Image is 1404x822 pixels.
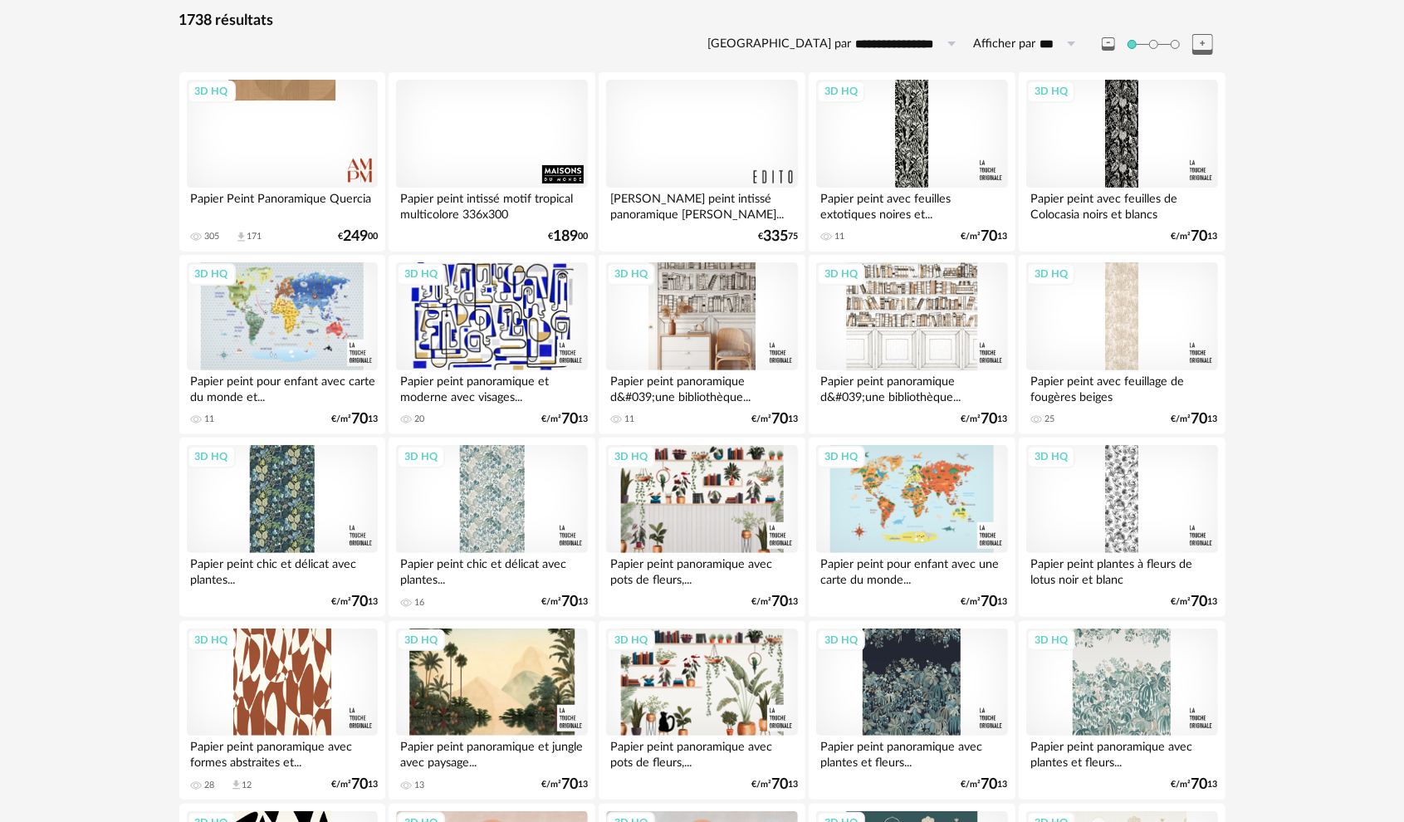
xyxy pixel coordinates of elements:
div: € 00 [338,231,378,242]
span: 70 [1191,413,1208,425]
span: 70 [561,779,578,790]
div: 28 [205,780,215,791]
div: 3D HQ [1027,629,1075,651]
a: [PERSON_NAME] peint intissé panoramique [PERSON_NAME]... €33575 [599,72,805,252]
label: [GEOGRAPHIC_DATA] par [708,37,852,52]
a: 3D HQ Papier peint panoramique avec pots de fleurs,... €/m²7013 [599,438,805,617]
div: Papier peint avec feuilles de Colocasia noirs et blancs [1026,188,1217,221]
div: Papier peint chic et délicat avec plantes... [396,553,587,586]
span: Download icon [235,231,247,243]
div: 3D HQ [397,629,445,651]
a: 3D HQ Papier peint panoramique avec formes abstraites et... 28 Download icon 12 €/m²7013 [179,621,385,800]
div: 3D HQ [1027,81,1075,102]
div: €/m² 13 [541,596,588,608]
div: Papier peint panoramique avec plantes et fleurs... [816,736,1007,769]
span: 70 [981,231,998,242]
div: 3D HQ [817,446,865,467]
a: 3D HQ Papier peint chic et délicat avec plantes... €/m²7013 [179,438,385,617]
div: Papier peint panoramique d&#039;une bibliothèque... [606,370,797,404]
span: 70 [771,779,788,790]
div: [PERSON_NAME] peint intissé panoramique [PERSON_NAME]... [606,188,797,221]
div: €/m² 13 [1172,779,1218,790]
div: 3D HQ [1027,446,1075,467]
div: 11 [834,231,844,242]
div: Papier peint panoramique et moderne avec visages... [396,370,587,404]
a: 3D HQ Papier peint panoramique avec pots de fleurs,... €/m²7013 [599,621,805,800]
div: €/m² 13 [961,413,1008,425]
div: Papier peint panoramique avec plantes et fleurs... [1026,736,1217,769]
div: 1738 résultats [179,12,1225,31]
label: Afficher par [974,37,1036,52]
a: 3D HQ Papier peint panoramique avec plantes et fleurs... €/m²7013 [809,621,1015,800]
div: Papier peint panoramique avec pots de fleurs,... [606,736,797,769]
div: 12 [242,780,252,791]
a: 3D HQ Papier peint pour enfant avec une carte du monde... €/m²7013 [809,438,1015,617]
a: 3D HQ Papier Peint Panoramique Quercia 305 Download icon 171 €24900 [179,72,385,252]
a: 3D HQ Papier peint panoramique et jungle avec paysage... 13 €/m²7013 [389,621,594,800]
div: 16 [414,597,424,609]
span: 70 [981,779,998,790]
div: 3D HQ [607,446,655,467]
span: 70 [771,413,788,425]
div: Papier peint chic et délicat avec plantes... [187,553,378,586]
div: €/m² 13 [331,779,378,790]
a: 3D HQ Papier peint plantes à fleurs de lotus noir et blanc €/m²7013 [1019,438,1225,617]
div: 3D HQ [817,629,865,651]
div: 3D HQ [397,446,445,467]
div: 3D HQ [607,629,655,651]
span: 70 [561,413,578,425]
div: 20 [414,413,424,425]
div: €/m² 13 [541,413,588,425]
div: €/m² 13 [751,596,798,608]
div: Papier peint panoramique d&#039;une bibliothèque... [816,370,1007,404]
span: 70 [1191,231,1208,242]
span: 70 [981,596,998,608]
span: 249 [343,231,368,242]
div: 3D HQ [188,81,236,102]
div: Papier peint panoramique et jungle avec paysage... [396,736,587,769]
a: 3D HQ Papier peint avec feuilles extotiques noires et... 11 €/m²7013 [809,72,1015,252]
span: 70 [1191,779,1208,790]
div: 3D HQ [188,629,236,651]
div: Papier peint avec feuillage de fougères beiges [1026,370,1217,404]
div: €/m² 13 [1172,413,1218,425]
div: Papier peint panoramique avec pots de fleurs,... [606,553,797,586]
div: Papier Peint Panoramique Quercia [187,188,378,221]
span: 70 [771,596,788,608]
div: 3D HQ [397,263,445,285]
div: Papier peint pour enfant avec carte du monde et... [187,370,378,404]
div: €/m² 13 [331,596,378,608]
div: Papier peint intissé motif tropical multicolore 336x300 [396,188,587,221]
div: 3D HQ [188,446,236,467]
span: 189 [553,231,578,242]
div: €/m² 13 [331,413,378,425]
div: Papier peint plantes à fleurs de lotus noir et blanc [1026,553,1217,586]
div: 11 [624,413,634,425]
a: 3D HQ Papier peint pour enfant avec carte du monde et... 11 €/m²7013 [179,255,385,434]
div: 25 [1044,413,1054,425]
div: 3D HQ [1027,263,1075,285]
div: € 00 [548,231,588,242]
div: €/m² 13 [1172,596,1218,608]
a: 3D HQ Papier peint avec feuillage de fougères beiges 25 €/m²7013 [1019,255,1225,434]
span: Download icon [230,779,242,791]
span: 70 [1191,596,1208,608]
div: 3D HQ [817,81,865,102]
a: 3D HQ Papier peint panoramique d&#039;une bibliothèque... 11 €/m²7013 [599,255,805,434]
div: €/m² 13 [541,779,588,790]
div: 305 [205,231,220,242]
div: €/m² 13 [961,779,1008,790]
a: 3D HQ Papier peint chic et délicat avec plantes... 16 €/m²7013 [389,438,594,617]
div: 171 [247,231,262,242]
span: 70 [561,596,578,608]
div: Papier peint pour enfant avec une carte du monde... [816,553,1007,586]
div: 11 [205,413,215,425]
a: 3D HQ Papier peint avec feuilles de Colocasia noirs et blancs €/m²7013 [1019,72,1225,252]
a: Papier peint intissé motif tropical multicolore 336x300 €18900 [389,72,594,252]
div: €/m² 13 [1172,231,1218,242]
div: € 75 [758,231,798,242]
span: 335 [763,231,788,242]
a: 3D HQ Papier peint panoramique avec plantes et fleurs... €/m²7013 [1019,621,1225,800]
div: €/m² 13 [961,231,1008,242]
div: €/m² 13 [961,596,1008,608]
